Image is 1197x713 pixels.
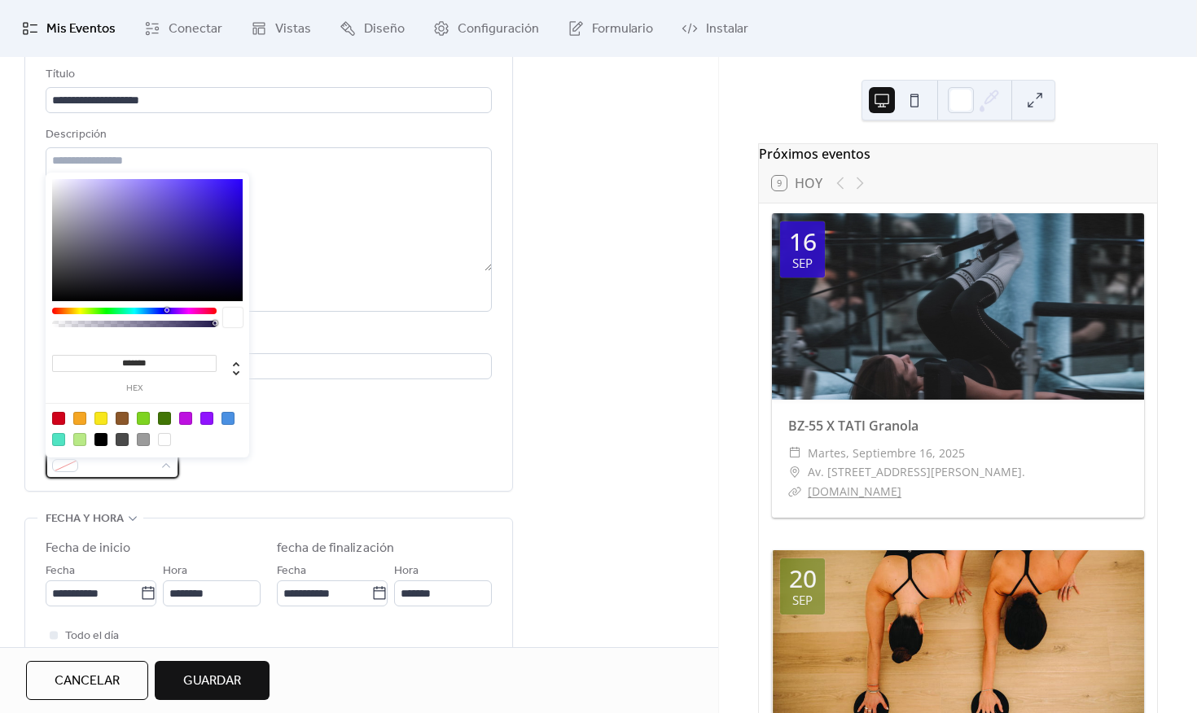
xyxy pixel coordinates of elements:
a: Mis Eventos [10,7,128,50]
div: #B8E986 [73,433,86,446]
a: Instalar [669,7,761,50]
div: #9013FE [200,412,213,425]
div: #50E3C2 [52,433,65,446]
span: Mis Eventos [46,20,116,39]
a: Formulario [555,7,665,50]
span: Fecha [277,562,306,581]
span: Hora [394,562,419,581]
span: Cancelar [55,671,120,691]
label: hex [52,384,217,393]
button: Cancelar [26,661,148,700]
div: Ubicación [46,331,489,351]
div: #9B9B9B [137,433,150,446]
div: #BD10E0 [179,412,192,425]
div: #D0021B [52,412,65,425]
span: Instalar [706,20,748,39]
span: Fecha [46,562,75,581]
div: 20 [789,566,817,591]
a: Conectar [132,7,235,50]
div: #000000 [94,433,107,446]
div: ​ [788,482,801,501]
button: Guardar [155,661,270,700]
div: #4A4A4A [116,433,129,446]
div: #417505 [158,412,171,425]
span: Todo el día [65,627,119,646]
span: Guardar [183,671,241,691]
div: Título [46,65,489,85]
div: sep [792,257,813,269]
div: 16 [789,230,817,254]
a: Vistas [239,7,323,50]
a: Configuración [421,7,551,50]
div: #7ED321 [137,412,150,425]
div: fecha de finalización [277,539,394,558]
div: Fecha de inicio [46,539,131,558]
span: martes, septiembre 16, 2025 [808,444,965,463]
div: #FFFFFF [158,433,171,446]
span: Mostrar solo la fecha [65,646,169,666]
div: Próximos eventos [759,144,1157,164]
span: Conectar [169,20,222,39]
span: Diseño [364,20,405,39]
span: fecha y hora [46,510,124,529]
div: ​ [788,444,801,463]
span: Hora [163,562,187,581]
div: sep [792,594,813,606]
div: Descripción [46,125,489,145]
div: #4A90E2 [221,412,235,425]
div: ​ [788,462,801,482]
span: Configuración [458,20,539,39]
div: #8B572A [116,412,129,425]
span: Formulario [592,20,653,39]
div: #F5A623 [73,412,86,425]
a: Diseño [327,7,417,50]
span: Vistas [275,20,311,39]
div: #F8E71C [94,412,107,425]
span: Av. [STREET_ADDRESS][PERSON_NAME]. [808,462,1025,482]
a: BZ-55 X TATI Granola [788,417,919,435]
a: [DOMAIN_NAME] [808,483,901,499]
